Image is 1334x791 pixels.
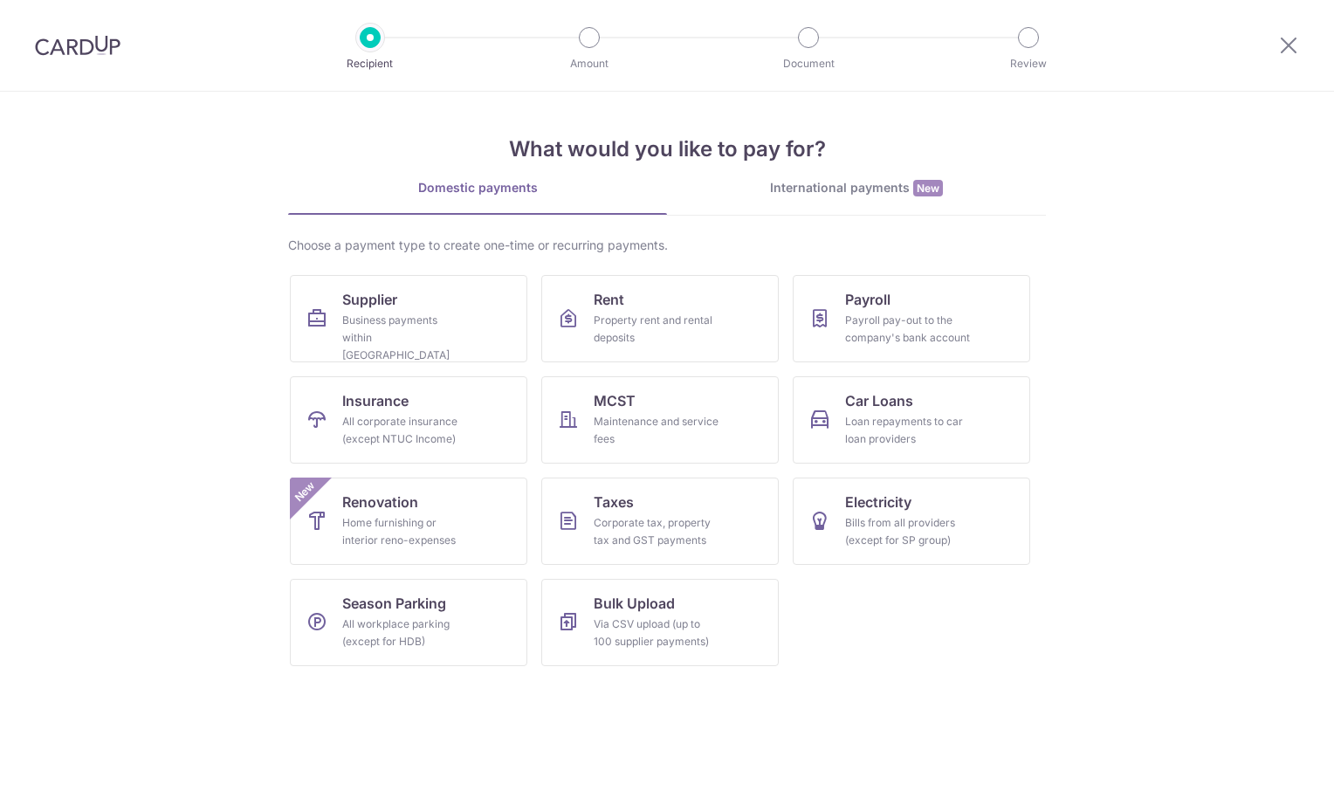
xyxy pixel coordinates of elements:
a: RenovationHome furnishing or interior reno-expensesNew [290,478,527,565]
div: Home furnishing or interior reno-expenses [342,514,468,549]
p: Review [964,55,1093,72]
div: All corporate insurance (except NTUC Income) [342,413,468,448]
div: All workplace parking (except for HDB) [342,616,468,650]
span: Payroll [845,289,890,310]
span: Rent [594,289,624,310]
img: CardUp [35,35,120,56]
p: Amount [525,55,654,72]
div: Via CSV upload (up to 100 supplier payments) [594,616,719,650]
div: International payments [667,179,1046,197]
div: Maintenance and service fees [594,413,719,448]
span: New [913,180,943,196]
span: Supplier [342,289,397,310]
span: Renovation [342,492,418,512]
div: Bills from all providers (except for SP group) [845,514,971,549]
span: New [291,478,320,506]
a: InsuranceAll corporate insurance (except NTUC Income) [290,376,527,464]
a: Bulk UploadVia CSV upload (up to 100 supplier payments) [541,579,779,666]
a: MCSTMaintenance and service fees [541,376,779,464]
a: ElectricityBills from all providers (except for SP group) [793,478,1030,565]
span: Season Parking [342,593,446,614]
span: Taxes [594,492,634,512]
p: Recipient [306,55,435,72]
span: Electricity [845,492,911,512]
p: Document [744,55,873,72]
span: Car Loans [845,390,913,411]
div: Property rent and rental deposits [594,312,719,347]
span: Bulk Upload [594,593,675,614]
div: Loan repayments to car loan providers [845,413,971,448]
a: RentProperty rent and rental deposits [541,275,779,362]
a: PayrollPayroll pay-out to the company's bank account [793,275,1030,362]
span: MCST [594,390,636,411]
a: Season ParkingAll workplace parking (except for HDB) [290,579,527,666]
span: Insurance [342,390,409,411]
a: Car LoansLoan repayments to car loan providers [793,376,1030,464]
div: Domestic payments [288,179,667,196]
a: SupplierBusiness payments within [GEOGRAPHIC_DATA] [290,275,527,362]
div: Business payments within [GEOGRAPHIC_DATA] [342,312,468,364]
div: Payroll pay-out to the company's bank account [845,312,971,347]
div: Choose a payment type to create one-time or recurring payments. [288,237,1046,254]
h4: What would you like to pay for? [288,134,1046,165]
div: Corporate tax, property tax and GST payments [594,514,719,549]
a: TaxesCorporate tax, property tax and GST payments [541,478,779,565]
